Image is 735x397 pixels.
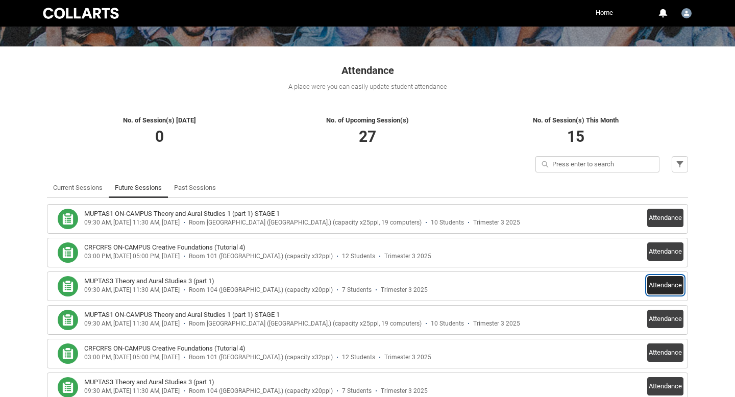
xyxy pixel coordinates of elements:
div: 10 Students [431,320,464,328]
div: Trimester 3 2025 [384,253,431,260]
div: 09:30 AM, [DATE] 11:30 AM, [DATE] [84,219,180,227]
button: Attendance [647,276,683,294]
div: Room 104 ([GEOGRAPHIC_DATA].) (capacity x20ppl) [189,286,333,294]
span: Attendance [341,64,394,77]
button: Attendance [647,377,683,395]
div: 09:30 AM, [DATE] 11:30 AM, [DATE] [84,387,180,395]
a: Current Sessions [53,178,103,198]
div: Room 101 ([GEOGRAPHIC_DATA].) (capacity x32ppl) [189,253,333,260]
span: 27 [359,128,376,145]
span: 0 [155,128,164,145]
a: Home [593,5,616,20]
button: Attendance [647,310,683,328]
div: 09:30 AM, [DATE] 11:30 AM, [DATE] [84,286,180,294]
div: 03:00 PM, [DATE] 05:00 PM, [DATE] [84,354,180,361]
span: No. of Upcoming Session(s) [326,116,409,124]
div: 7 Students [342,286,372,294]
a: Past Sessions [174,178,216,198]
div: 10 Students [431,219,464,227]
img: Faculty.rhart [681,8,692,18]
h3: CRFCRFS ON-CAMPUS Creative Foundations (Tutorial 4) [84,343,246,354]
span: No. of Session(s) This Month [533,116,619,124]
h3: MUPTAS3 Theory and Aural Studies 3 (part 1) [84,377,214,387]
div: Room [GEOGRAPHIC_DATA] ([GEOGRAPHIC_DATA].) (capacity x25ppl, 19 computers) [189,320,422,328]
a: Future Sessions [115,178,162,198]
div: Room 101 ([GEOGRAPHIC_DATA].) (capacity x32ppl) [189,354,333,361]
h3: MUPTAS1 ON-CAMPUS Theory and Aural Studies 1 (part 1) STAGE 1 [84,209,280,219]
span: 15 [567,128,584,145]
div: Trimester 3 2025 [473,320,520,328]
div: Trimester 3 2025 [473,219,520,227]
button: Attendance [647,209,683,227]
h3: CRFCRFS ON-CAMPUS Creative Foundations (Tutorial 4) [84,242,246,253]
div: 7 Students [342,387,372,395]
button: Attendance [647,343,683,362]
li: Current Sessions [47,178,109,198]
button: Attendance [647,242,683,261]
div: 12 Students [342,253,375,260]
div: 12 Students [342,354,375,361]
div: A place were you can easily update student attendance [47,82,688,92]
button: User Profile Faculty.rhart [679,4,694,20]
h3: MUPTAS3 Theory and Aural Studies 3 (part 1) [84,276,214,286]
div: Trimester 3 2025 [384,354,431,361]
button: Filter [672,156,688,172]
li: Past Sessions [168,178,222,198]
input: Press enter to search [535,156,659,172]
div: Trimester 3 2025 [381,286,428,294]
span: No. of Session(s) [DATE] [123,116,196,124]
div: 03:00 PM, [DATE] 05:00 PM, [DATE] [84,253,180,260]
h3: MUPTAS1 ON-CAMPUS Theory and Aural Studies 1 (part 1) STAGE 1 [84,310,280,320]
div: Room 104 ([GEOGRAPHIC_DATA].) (capacity x20ppl) [189,387,333,395]
li: Future Sessions [109,178,168,198]
div: Trimester 3 2025 [381,387,428,395]
div: 09:30 AM, [DATE] 11:30 AM, [DATE] [84,320,180,328]
div: Room [GEOGRAPHIC_DATA] ([GEOGRAPHIC_DATA].) (capacity x25ppl, 19 computers) [189,219,422,227]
